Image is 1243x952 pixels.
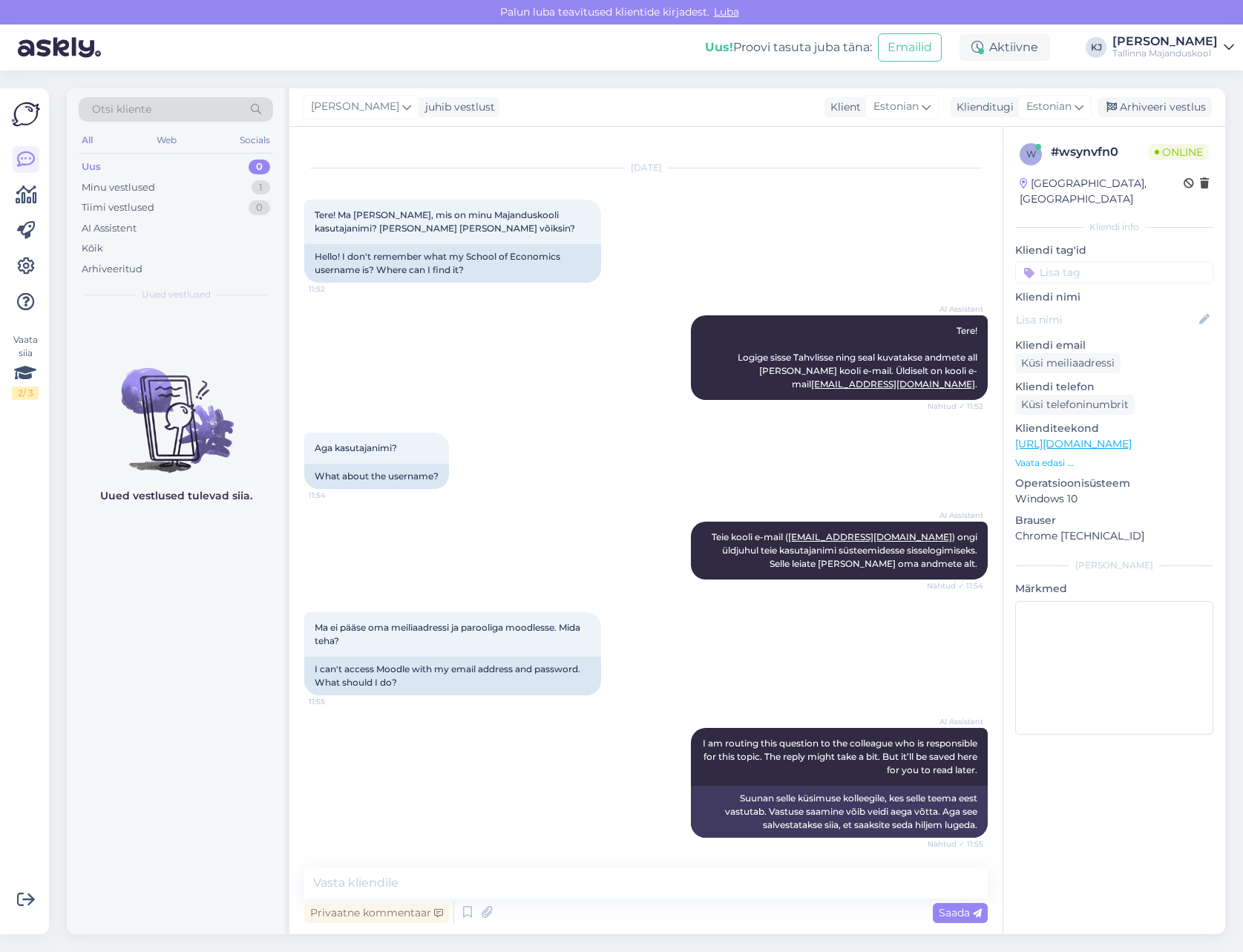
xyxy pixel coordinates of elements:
span: AI Assistent [928,303,983,315]
div: Küsi meiliaadressi [1015,353,1121,373]
span: [PERSON_NAME] [311,99,399,115]
a: [EMAIL_ADDRESS][DOMAIN_NAME] [811,378,975,390]
p: Kliendi telefon [1015,379,1213,395]
a: [URL][DOMAIN_NAME] [1015,437,1132,450]
span: I am routing this question to the colleague who is responsible for this topic. The reply might ta... [703,738,980,775]
span: Estonian [873,99,919,115]
div: All [79,131,96,150]
a: [PERSON_NAME]Tallinna Majanduskool [1112,36,1234,59]
div: Proovi tasuta juba täna: [705,39,872,56]
span: AI Assistent [928,510,983,521]
span: Aga kasutajanimi? [315,442,397,453]
span: Tere! Ma [PERSON_NAME], mis on minu Majanduskooli kasutajanimi? [PERSON_NAME] [PERSON_NAME] võiksin? [315,209,575,234]
span: Online [1149,144,1209,160]
span: Nähtud ✓ 11:55 [928,838,983,850]
b: Uus! [705,40,733,54]
div: juhib vestlust [419,99,495,115]
div: I can't access Moodle with my email address and password. What should I do? [304,657,601,695]
div: [PERSON_NAME] [1015,559,1213,572]
span: Otsi kliente [92,102,151,117]
img: No chats [67,341,285,475]
div: [PERSON_NAME] [1112,36,1218,47]
p: Uued vestlused tulevad siia. [100,488,252,504]
p: Märkmed [1015,581,1213,597]
p: Kliendi nimi [1015,289,1213,305]
div: Arhiveeritud [82,262,142,277]
span: AI Assistent [928,716,983,727]
button: Emailid [878,33,942,62]
p: Kliendi tag'id [1015,243,1213,258]
p: Brauser [1015,513,1213,528]
div: Klienditugi [951,99,1014,115]
p: Klienditeekond [1015,421,1213,436]
div: AI Assistent [82,221,137,236]
span: Luba [709,5,744,19]
div: KJ [1086,37,1106,58]
p: Chrome [TECHNICAL_ID] [1015,528,1213,544]
p: Windows 10 [1015,491,1213,507]
p: Kliendi email [1015,338,1213,353]
span: Teie kooli e-mail ( ) ongi üldjuhul teie kasutajanimi süsteemidesse sisselogimiseks. Selle leiate... [712,531,980,569]
input: Lisa tag [1015,261,1213,283]
div: Hello! I don't remember what my School of Economics username is? Where can I find it? [304,244,601,283]
div: Küsi telefoninumbrit [1015,395,1135,415]
span: w [1026,148,1036,160]
p: Operatsioonisüsteem [1015,476,1213,491]
div: Web [154,131,180,150]
span: Nähtud ✓ 11:54 [927,580,983,591]
a: [EMAIL_ADDRESS][DOMAIN_NAME] [788,531,952,542]
div: 2 / 3 [12,387,39,400]
input: Lisa nimi [1016,312,1196,328]
div: 0 [249,200,270,215]
span: 11:55 [309,696,364,707]
div: Suunan selle küsimuse kolleegile, kes selle teema eest vastutab. Vastuse saamine võib veidi aega ... [691,786,988,838]
p: Vaata edasi ... [1015,456,1213,470]
span: Nähtud ✓ 11:52 [928,401,983,412]
div: Vaata siia [12,333,39,400]
div: Tallinna Majanduskool [1112,47,1218,59]
div: Socials [237,131,273,150]
div: Arhiveeri vestlus [1098,97,1212,117]
span: Estonian [1026,99,1072,115]
div: Klient [824,99,861,115]
span: 11:52 [309,283,364,295]
div: Tiimi vestlused [82,200,154,215]
div: Kliendi info [1015,220,1213,234]
span: Uued vestlused [142,288,211,301]
div: Uus [82,160,101,174]
div: # wsynvfn0 [1051,143,1149,161]
span: Ma ei pääse oma meiliaadressi ja parooliga moodlesse. Mida teha? [315,622,583,646]
span: Saada [939,906,982,919]
div: 0 [249,160,270,174]
div: [GEOGRAPHIC_DATA], [GEOGRAPHIC_DATA] [1020,176,1184,207]
span: Tere! Logige sisse Tahvlisse ning seal kuvatakse andmete all [PERSON_NAME] kooli e-mail. Üldiselt... [738,325,980,390]
img: Askly Logo [12,100,40,128]
div: Minu vestlused [82,180,155,195]
div: What about the username? [304,464,449,489]
div: Aktiivne [960,34,1050,61]
span: 11:54 [309,490,364,501]
div: Privaatne kommentaar [304,903,449,923]
div: 1 [252,180,270,195]
div: [DATE] [304,161,988,174]
div: Kõik [82,241,103,256]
